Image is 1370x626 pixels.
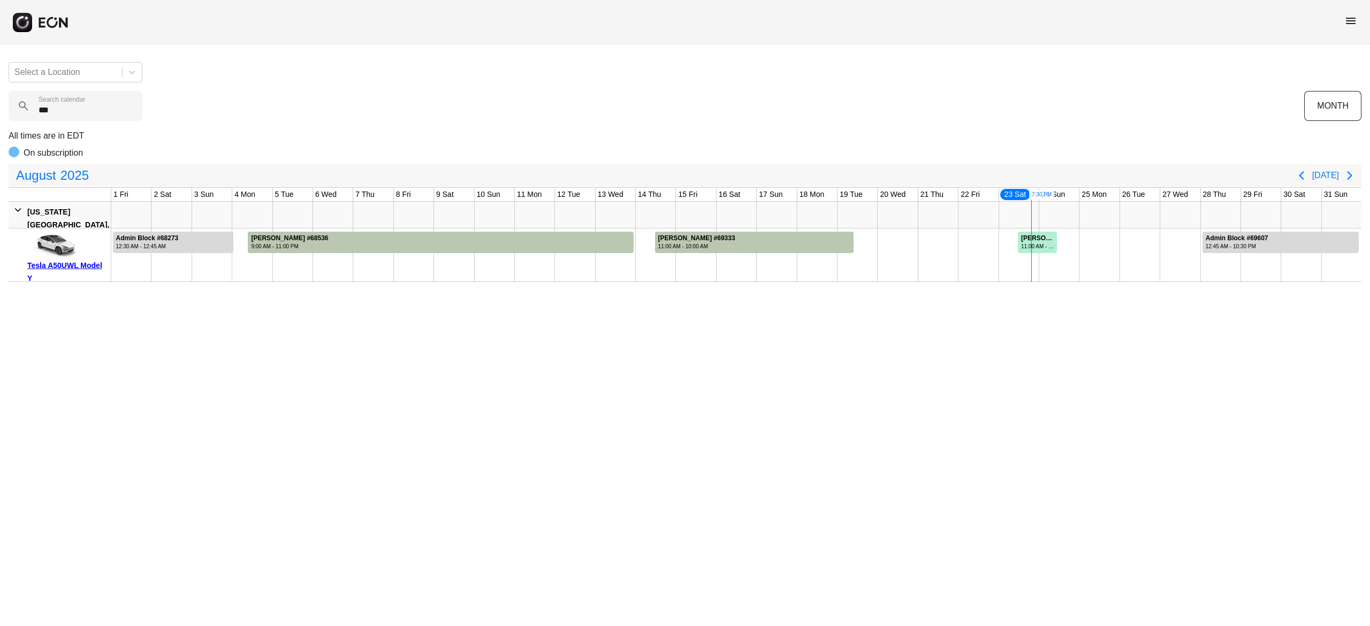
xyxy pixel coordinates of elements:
div: 13 Wed [596,188,626,201]
div: [US_STATE][GEOGRAPHIC_DATA], [GEOGRAPHIC_DATA] [27,205,109,244]
div: 29 Fri [1241,188,1265,201]
p: On subscription [24,147,83,159]
div: 8 Fri [394,188,413,201]
div: Rented for 10 days by Sheldon Goodridge Current status is completed [247,228,634,253]
span: 2025 [58,165,91,186]
div: 10 Sun [475,188,503,201]
div: 7 Thu [353,188,377,201]
div: 5 Tue [273,188,296,201]
div: Rented for 5 days by William Levene Current status is completed [654,228,855,253]
div: [PERSON_NAME] #69275 [1021,234,1056,242]
div: 24 Sun [1039,188,1067,201]
div: [PERSON_NAME] #68536 [251,234,328,242]
div: 31 Sun [1322,188,1350,201]
div: 4 Mon [232,188,257,201]
button: August2025 [10,165,95,186]
div: 6 Wed [313,188,339,201]
div: 12 Tue [555,188,582,201]
div: 21 Thu [918,188,946,201]
div: 11 Mon [515,188,544,201]
div: 9:00 AM - 11:00 PM [251,242,328,250]
div: 2 Sat [151,188,173,201]
div: Rented for 4 days by Admin Block Current status is rental [1202,228,1359,253]
p: All times are in EDT [9,129,1361,142]
img: car [27,232,81,259]
div: 11:00 AM - 11:00 AM [1021,242,1056,250]
div: 15 Fri [676,188,699,201]
div: 26 Tue [1120,188,1147,201]
div: 17 Sun [757,188,785,201]
div: 27 Wed [1160,188,1190,201]
div: [PERSON_NAME] #69333 [658,234,735,242]
div: 9 Sat [434,188,456,201]
div: 11:00 AM - 10:00 AM [658,242,735,250]
div: 1 Fri [111,188,131,201]
label: Search calendar [39,95,85,104]
div: Tesla A50UWL Model Y [27,259,107,285]
div: Admin Block #68273 [116,234,179,242]
button: Previous page [1291,165,1312,186]
div: 19 Tue [838,188,865,201]
div: 18 Mon [797,188,827,201]
span: menu [1344,14,1357,27]
div: 12:45 AM - 10:30 PM [1206,242,1268,250]
span: August [14,165,58,186]
div: Rented for 1 days by Jonathan Osei Current status is rental [1017,228,1057,253]
div: 30 Sat [1281,188,1307,201]
div: Rented for 3 days by Admin Block Current status is rental [112,228,234,253]
button: [DATE] [1312,166,1339,185]
div: Admin Block #69607 [1206,234,1268,242]
div: 28 Thu [1201,188,1228,201]
div: 16 Sat [717,188,742,201]
div: 22 Fri [958,188,982,201]
div: 12:30 AM - 12:45 AM [116,242,179,250]
button: Next page [1339,165,1360,186]
div: 14 Thu [636,188,663,201]
button: MONTH [1304,91,1361,121]
div: 20 Wed [878,188,908,201]
div: 3 Sun [192,188,216,201]
div: 25 Mon [1079,188,1109,201]
div: 23 Sat [999,188,1031,201]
